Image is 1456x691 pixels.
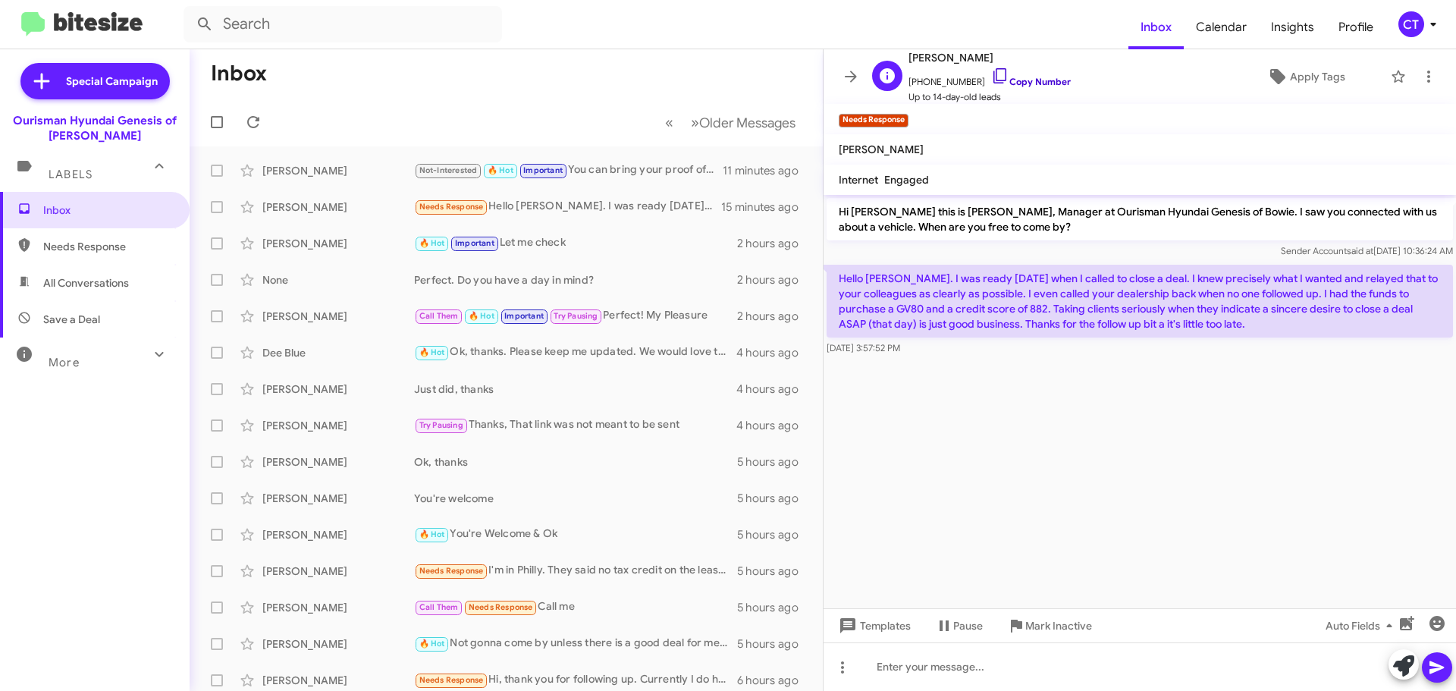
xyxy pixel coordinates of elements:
[262,600,414,615] div: [PERSON_NAME]
[419,602,459,612] span: Call Them
[414,198,721,215] div: Hello [PERSON_NAME]. I was ready [DATE] when I called to close a deal. I knew precisely what I wa...
[736,345,811,360] div: 4 hours ago
[262,418,414,433] div: [PERSON_NAME]
[419,529,445,539] span: 🔥 Hot
[1347,245,1373,256] span: said at
[1228,63,1383,90] button: Apply Tags
[737,673,811,688] div: 6 hours ago
[1259,5,1326,49] a: Insights
[419,238,445,248] span: 🔥 Hot
[184,6,502,42] input: Search
[1128,5,1184,49] a: Inbox
[554,311,598,321] span: Try Pausing
[737,600,811,615] div: 5 hours ago
[414,272,737,287] div: Perfect. Do you have a day in mind?
[414,454,737,470] div: Ok, thanks
[414,598,737,616] div: Call me
[43,312,100,327] span: Save a Deal
[262,382,414,397] div: [PERSON_NAME]
[736,382,811,397] div: 4 hours ago
[1326,5,1385,49] a: Profile
[262,199,414,215] div: [PERSON_NAME]
[414,491,737,506] div: You're welcome
[262,527,414,542] div: [PERSON_NAME]
[262,309,414,324] div: [PERSON_NAME]
[1025,612,1092,639] span: Mark Inactive
[737,491,811,506] div: 5 hours ago
[419,311,459,321] span: Call Them
[419,675,484,685] span: Needs Response
[1313,612,1410,639] button: Auto Fields
[43,275,129,291] span: All Conversations
[20,63,170,99] a: Special Campaign
[419,165,478,175] span: Not-Interested
[262,272,414,287] div: None
[414,307,737,325] div: Perfect! My Pleasure
[419,566,484,576] span: Needs Response
[414,635,737,652] div: Not gonna come by unless there is a good deal for me on the table.
[504,311,544,321] span: Important
[414,344,736,361] div: Ok, thanks. Please keep me updated. We would love to bring you back in.
[414,234,737,252] div: Let me check
[737,309,811,324] div: 2 hours ago
[737,636,811,652] div: 5 hours ago
[43,203,172,218] span: Inbox
[469,311,494,321] span: 🔥 Hot
[682,107,805,138] button: Next
[66,74,158,89] span: Special Campaign
[414,562,737,579] div: I'm in Philly. They said no tax credit on the lease. Lucid offering $15000 plus $7500 plus more o...
[884,173,929,187] span: Engaged
[824,612,923,639] button: Templates
[262,454,414,470] div: [PERSON_NAME]
[953,612,983,639] span: Pause
[736,418,811,433] div: 4 hours ago
[1290,63,1345,90] span: Apply Tags
[455,238,494,248] span: Important
[721,199,811,215] div: 15 minutes ago
[262,163,414,178] div: [PERSON_NAME]
[419,202,484,212] span: Needs Response
[414,162,723,179] div: You can bring your proof of income or bank statements
[991,76,1071,87] a: Copy Number
[839,143,924,156] span: [PERSON_NAME]
[1184,5,1259,49] a: Calendar
[1281,245,1453,256] span: Sender Account [DATE] 10:36:24 AM
[469,602,533,612] span: Needs Response
[1385,11,1439,37] button: CT
[908,67,1071,90] span: [PHONE_NUMBER]
[1326,612,1398,639] span: Auto Fields
[262,236,414,251] div: [PERSON_NAME]
[908,90,1071,105] span: Up to 14-day-old leads
[414,526,737,543] div: You're Welcome & Ok
[262,491,414,506] div: [PERSON_NAME]
[923,612,995,639] button: Pause
[262,345,414,360] div: Dee Blue
[419,347,445,357] span: 🔥 Hot
[523,165,563,175] span: Important
[414,671,737,689] div: Hi, thank you for following up. Currently I do have a business trip coming up [DATE]. And I will ...
[1398,11,1424,37] div: CT
[839,173,878,187] span: Internet
[827,265,1453,338] p: Hello [PERSON_NAME]. I was ready [DATE] when I called to close a deal. I knew precisely what I wa...
[836,612,911,639] span: Templates
[414,416,736,434] div: Thanks, That link was not meant to be sent
[737,454,811,470] div: 5 hours ago
[419,639,445,649] span: 🔥 Hot
[488,165,513,175] span: 🔥 Hot
[908,49,1071,67] span: [PERSON_NAME]
[262,564,414,579] div: [PERSON_NAME]
[657,107,805,138] nav: Page navigation example
[737,236,811,251] div: 2 hours ago
[699,115,795,131] span: Older Messages
[827,342,900,353] span: [DATE] 3:57:52 PM
[414,382,736,397] div: Just did, thanks
[262,636,414,652] div: [PERSON_NAME]
[839,114,908,127] small: Needs Response
[737,527,811,542] div: 5 hours ago
[995,612,1104,639] button: Mark Inactive
[723,163,811,178] div: 11 minutes ago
